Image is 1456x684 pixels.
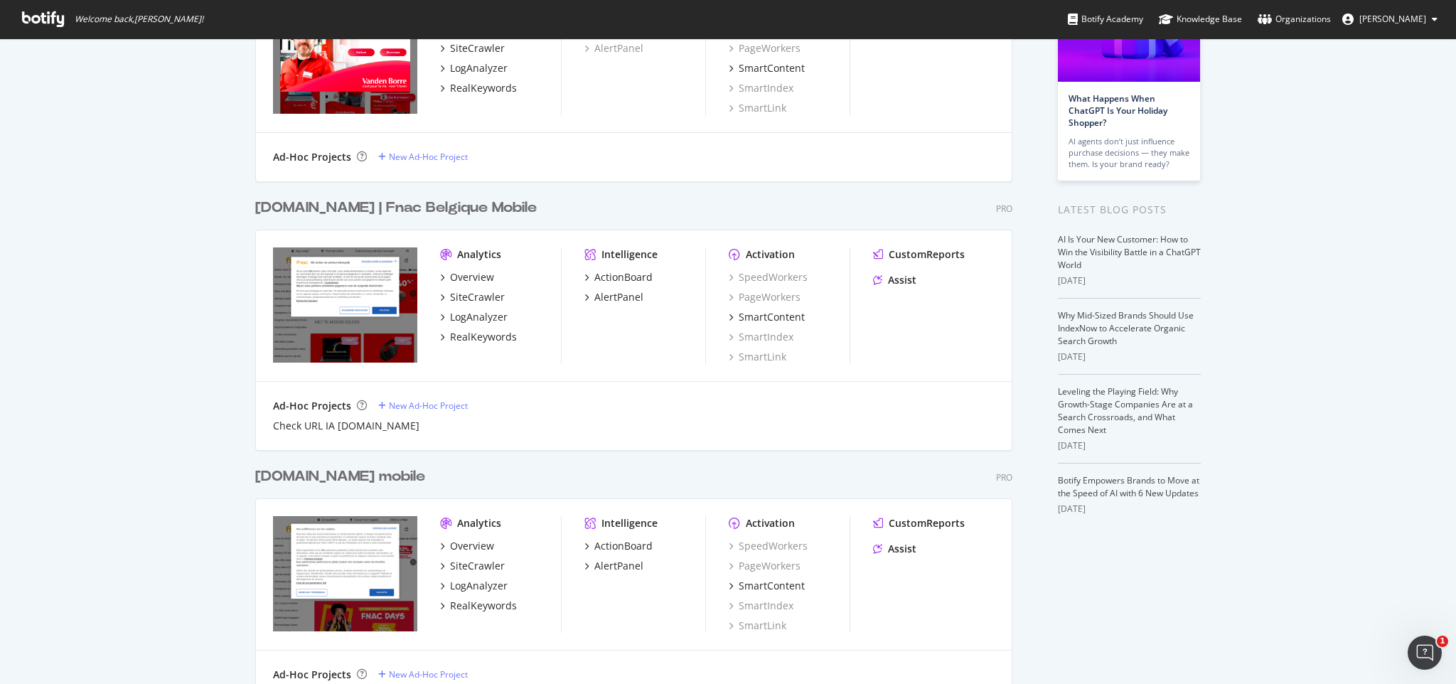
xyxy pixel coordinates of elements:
span: Welcome back, [PERSON_NAME] ! [75,14,203,25]
div: [DOMAIN_NAME] mobile [255,466,425,487]
div: Activation [746,247,795,262]
div: Knowledge Base [1159,12,1242,26]
div: Analytics [457,247,501,262]
a: Overview [440,539,494,553]
div: SiteCrawler [450,559,505,573]
a: New Ad-Hoc Project [378,151,468,163]
div: New Ad-Hoc Project [389,151,468,163]
a: New Ad-Hoc Project [378,400,468,412]
a: PageWorkers [729,559,801,573]
div: Ad-Hoc Projects [273,150,351,164]
div: Assist [888,542,916,556]
a: PageWorkers [729,290,801,304]
div: Pro [996,203,1012,215]
a: Leveling the Playing Field: Why Growth-Stage Companies Are at a Search Crossroads, and What Comes... [1058,385,1193,436]
a: SmartIndex [729,81,793,95]
div: New Ad-Hoc Project [389,400,468,412]
div: [DATE] [1058,351,1201,363]
a: SmartLink [729,101,786,115]
div: SmartIndex [729,330,793,344]
div: CustomReports [889,516,965,530]
a: AI Is Your New Customer: How to Win the Visibility Battle in a ChatGPT World [1058,233,1201,271]
button: [PERSON_NAME] [1331,8,1449,31]
div: ActionBoard [594,539,653,553]
div: SmartContent [739,61,805,75]
div: AI agents don’t just influence purchase decisions — they make them. Is your brand ready? [1069,136,1189,170]
a: [DOMAIN_NAME] | Fnac Belgique Mobile [255,198,542,218]
a: SmartLink [729,350,786,364]
div: [DATE] [1058,274,1201,287]
a: LogAnalyzer [440,579,508,593]
span: 1 [1437,636,1448,647]
span: Tamara Quiñones [1359,13,1426,25]
div: Analytics [457,516,501,530]
div: Latest Blog Posts [1058,202,1201,218]
a: AlertPanel [584,290,643,304]
div: LogAnalyzer [450,61,508,75]
a: CustomReports [873,247,965,262]
div: [DOMAIN_NAME] | Fnac Belgique Mobile [255,198,537,218]
a: ActionBoard [584,270,653,284]
a: SiteCrawler [440,559,505,573]
a: Check URL IA [DOMAIN_NAME] [273,419,419,433]
a: ActionBoard [584,539,653,553]
a: SmartContent [729,579,805,593]
div: SpeedWorkers [729,270,808,284]
div: Assist [888,273,916,287]
div: SiteCrawler [450,290,505,304]
div: Pro [996,471,1012,483]
div: Ad-Hoc Projects [273,668,351,682]
div: [DATE] [1058,503,1201,515]
div: RealKeywords [450,330,517,344]
div: AlertPanel [594,559,643,573]
div: Activation [746,516,795,530]
div: AlertPanel [594,290,643,304]
a: Assist [873,542,916,556]
a: SiteCrawler [440,290,505,304]
img: www.fnac.be [273,247,417,363]
div: [DATE] [1058,439,1201,452]
a: RealKeywords [440,330,517,344]
div: PageWorkers [729,41,801,55]
a: Botify Empowers Brands to Move at the Speed of AI with 6 New Updates [1058,474,1199,499]
a: RealKeywords [440,599,517,613]
div: Botify Academy [1068,12,1143,26]
a: New Ad-Hoc Project [378,668,468,680]
div: Overview [450,539,494,553]
a: SmartIndex [729,599,793,613]
div: Organizations [1258,12,1331,26]
div: Intelligence [601,516,658,530]
a: What Happens When ChatGPT Is Your Holiday Shopper? [1069,92,1167,129]
a: RealKeywords [440,81,517,95]
a: Why Mid-Sized Brands Should Use IndexNow to Accelerate Organic Search Growth [1058,309,1194,347]
a: SiteCrawler [440,41,505,55]
div: LogAnalyzer [450,310,508,324]
a: Assist [873,273,916,287]
div: SmartContent [739,310,805,324]
div: SmartContent [739,579,805,593]
a: [DOMAIN_NAME] mobile [255,466,431,487]
div: CustomReports [889,247,965,262]
a: SmartLink [729,619,786,633]
div: LogAnalyzer [450,579,508,593]
img: www.fnac.com/ [273,516,417,631]
div: ActionBoard [594,270,653,284]
div: Intelligence [601,247,658,262]
div: New Ad-Hoc Project [389,668,468,680]
div: SiteCrawler [450,41,505,55]
a: AlertPanel [584,41,643,55]
a: AlertPanel [584,559,643,573]
div: RealKeywords [450,599,517,613]
a: SmartContent [729,61,805,75]
a: SpeedWorkers [729,539,808,553]
iframe: Intercom live chat [1408,636,1442,670]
